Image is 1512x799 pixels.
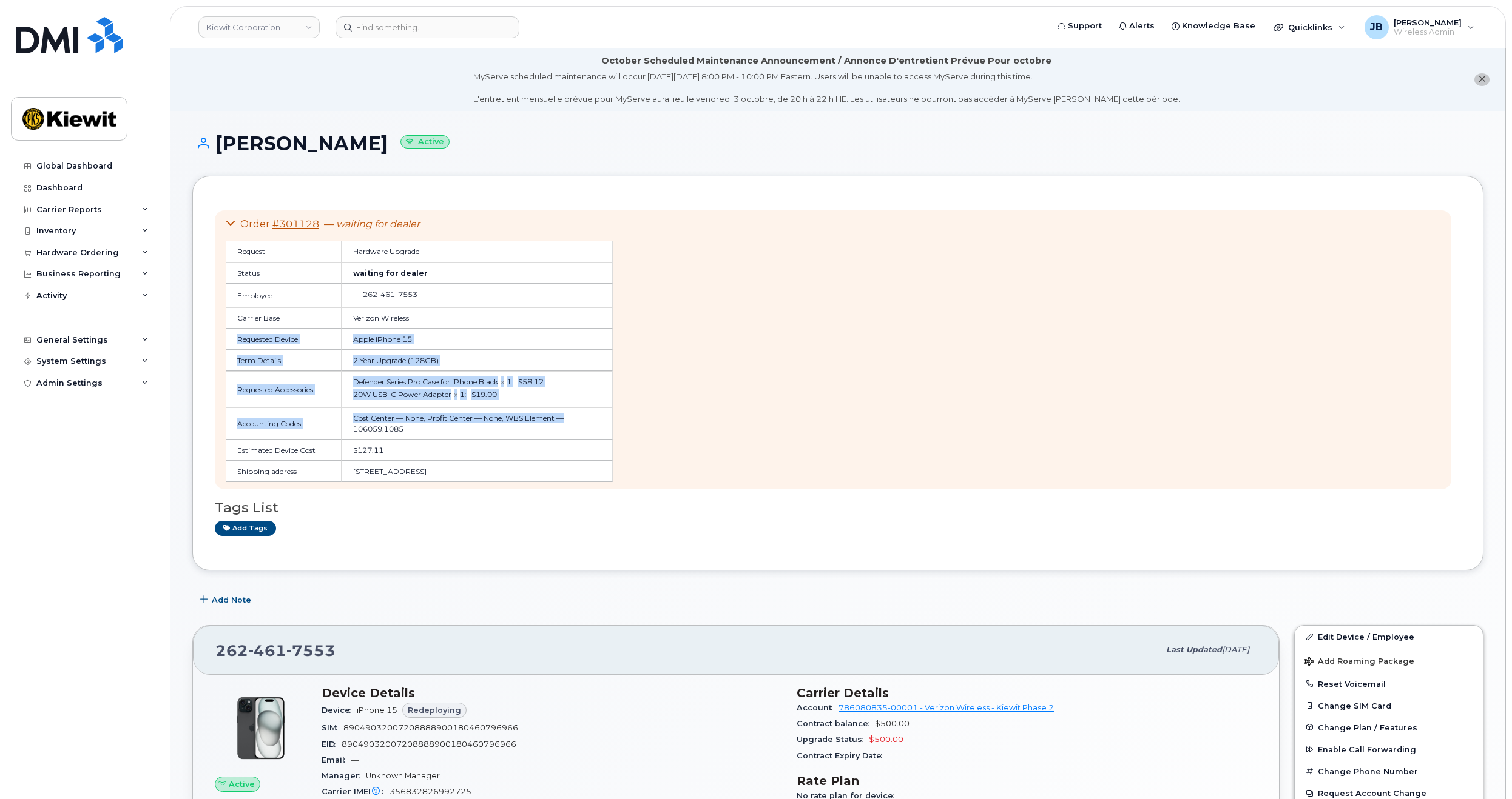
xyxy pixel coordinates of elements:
[215,521,276,536] a: Add tags
[465,390,467,399] span: :
[343,723,518,732] span: 89049032007208888900180460796966
[322,706,357,715] span: Device
[224,692,297,764] img: iPhone_15_Black.png
[797,686,1257,700] h3: Carrier Details
[357,706,397,715] span: iPhone 15
[342,440,613,461] td: $127.11
[322,755,351,764] span: Email
[797,774,1257,788] h3: Rate Plan
[1295,738,1483,760] button: Enable Call Forwarding
[1318,745,1416,754] span: Enable Call Forwarding
[342,407,613,439] td: Cost Center — None, Profit Center — None, WBS Element — 106059.1085
[377,290,395,299] span: 461
[353,377,498,386] span: Defender Series Pro Case for iPhone Black
[342,262,613,284] td: waiting for dealer
[473,71,1180,105] div: MyServe scheduled maintenance will occur [DATE][DATE] 8:00 PM - 10:00 PM Eastern. Users will be u...
[1318,723,1417,732] span: Change Plan / Features
[390,787,471,796] span: 356832826992725
[226,461,342,482] td: Shipping address
[342,740,516,749] span: 89049032007208888900180460796966
[797,751,888,760] span: Contract Expiry Date
[471,390,497,399] span: $19.00
[400,135,450,149] small: Active
[215,641,336,660] span: 262
[192,133,1483,154] h1: [PERSON_NAME]
[353,390,451,399] span: 20W USB-C Power Adapter
[507,377,511,386] span: 1
[226,307,342,329] td: Carrier Base
[839,703,1054,712] a: 786080835-00001 - Verizon Wireless - Kiewit Phase 2
[226,262,342,284] td: Status
[797,703,839,712] span: Account
[324,218,420,230] span: —
[797,735,869,744] span: Upgrade Status
[226,329,342,350] td: Requested Device
[322,771,366,780] span: Manager
[1459,746,1503,790] iframe: Messenger Launcher
[342,350,613,371] td: 2 Year Upgrade (128GB)
[1474,73,1490,86] button: close notification
[1295,760,1483,782] button: Change Phone Number
[226,284,342,307] td: Employee
[454,390,457,399] span: x
[272,218,319,230] a: #301128
[342,329,613,350] td: Apple iPhone 15
[240,218,270,230] span: Order
[460,390,465,399] span: 1
[322,740,342,749] span: EID
[226,371,342,407] td: Requested Accessories
[501,377,504,386] span: x
[229,778,255,790] span: Active
[215,500,1461,515] h3: Tags List
[601,55,1051,67] div: October Scheduled Maintenance Announcement / Annonce D'entretient Prévue Pour octobre
[226,350,342,371] td: Term Details
[1304,657,1414,668] span: Add Roaming Package
[518,377,544,386] span: $58.12
[226,241,342,262] td: Request
[1222,645,1249,654] span: [DATE]
[342,241,613,262] td: Hardware Upgrade
[212,594,251,606] span: Add Note
[511,377,513,386] span: :
[342,307,613,329] td: Verizon Wireless
[342,461,613,482] td: [STREET_ADDRESS]
[1166,645,1222,654] span: Last updated
[192,589,262,610] button: Add Note
[351,755,359,764] span: —
[1295,673,1483,695] button: Reset Voicemail
[226,440,342,461] td: Estimated Device Cost
[869,735,903,744] span: $500.00
[322,686,782,700] h3: Device Details
[226,407,342,439] td: Accounting Codes
[336,218,420,230] em: waiting for dealer
[875,719,910,728] span: $500.00
[395,290,417,299] span: 7553
[363,290,417,299] span: 262
[248,641,286,660] span: 461
[322,787,390,796] span: Carrier IMEI
[366,771,440,780] span: Unknown Manager
[1295,648,1483,673] button: Add Roaming Package
[797,719,875,728] span: Contract balance
[408,704,461,716] span: Redeploying
[1295,717,1483,738] button: Change Plan / Features
[322,723,343,732] span: SIM
[286,641,336,660] span: 7553
[1295,626,1483,647] a: Edit Device / Employee
[1295,695,1483,717] button: Change SIM Card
